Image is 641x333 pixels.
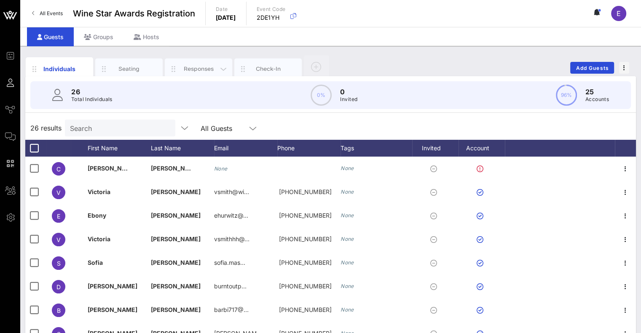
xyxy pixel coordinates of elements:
span: V [56,236,61,243]
span: 26 results [30,123,62,133]
i: None [214,165,228,172]
span: +14078737798 [279,282,332,290]
div: E [611,6,626,21]
i: None [341,306,354,313]
span: Sofia [88,259,103,266]
div: Phone [277,140,341,157]
div: Last Name [151,140,214,157]
span: +16177569889 [279,306,332,313]
div: Groups [74,27,123,46]
span: [PERSON_NAME] [88,306,137,313]
a: All Events [27,7,68,20]
span: [PERSON_NAME] [151,235,201,242]
div: Responses [180,65,217,73]
div: All Guests [201,125,232,132]
span: +16466249249 [279,212,332,219]
span: +18456374845 [279,188,332,195]
span: +18456374845 [279,235,332,242]
span: E [57,213,60,220]
i: None [341,283,354,289]
span: All Events [40,10,63,16]
div: Invited [412,140,459,157]
p: Event Code [257,5,286,13]
div: Account [459,140,505,157]
span: +19793269916 [279,259,332,266]
div: First Name [88,140,151,157]
span: [PERSON_NAME] [151,165,201,172]
span: [PERSON_NAME] [88,282,137,290]
p: vsmithhh@… [214,227,249,251]
div: Seating [110,65,148,73]
span: Add Guests [576,65,609,71]
p: 2DE1YH [257,13,286,22]
i: None [341,212,354,218]
p: Invited [340,95,357,104]
span: S [57,260,61,267]
div: Tags [341,140,412,157]
div: Hosts [123,27,169,46]
div: Guests [27,27,74,46]
span: Ebony [88,212,106,219]
p: ehurwitz@… [214,204,248,227]
span: Victoria [88,235,110,242]
div: All Guests [196,120,263,136]
p: burntoutp… [214,274,247,298]
span: [PERSON_NAME] [88,165,137,172]
span: [PERSON_NAME] [151,212,201,219]
span: D [56,283,61,290]
div: Individuals [41,64,78,73]
span: [PERSON_NAME] [151,282,201,290]
span: [PERSON_NAME] [151,259,201,266]
span: C [56,165,61,173]
p: barbi717@… [214,298,249,322]
p: Date [216,5,236,13]
p: 0 [340,87,357,97]
p: 26 [71,87,113,97]
div: Check-In [249,65,287,73]
span: [PERSON_NAME] [151,306,201,313]
p: 25 [585,87,609,97]
span: [PERSON_NAME] [151,188,201,195]
span: Victoria [88,188,110,195]
span: Wine Star Awards Registration [73,7,195,20]
p: vsmith@wi… [214,180,249,204]
i: None [341,165,354,171]
p: Total Individuals [71,95,113,104]
button: Add Guests [570,62,614,74]
p: [DATE] [216,13,236,22]
i: None [341,236,354,242]
span: B [57,307,61,314]
span: E [617,9,621,18]
p: Accounts [585,95,609,104]
i: None [341,259,354,266]
span: V [56,189,61,196]
i: None [341,189,354,195]
div: Email [214,140,277,157]
p: sofia.mas… [214,251,245,274]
